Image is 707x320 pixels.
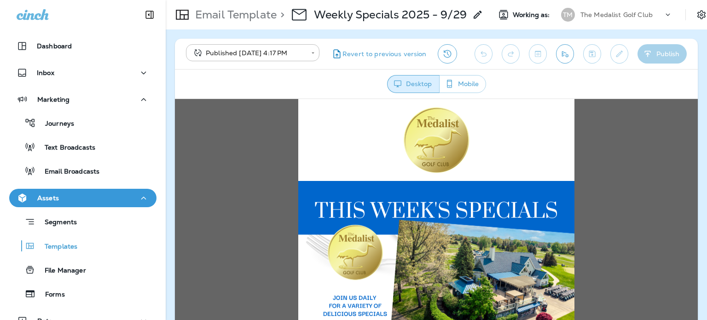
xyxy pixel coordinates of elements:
[561,8,575,22] div: TM
[9,64,156,82] button: Inbox
[35,168,99,176] p: Email Broadcasts
[9,113,156,133] button: Journeys
[387,75,440,93] button: Desktop
[438,44,457,64] button: View Changelog
[327,44,430,64] button: Revert to previous version
[35,144,95,152] p: Text Broadcasts
[277,8,284,22] p: >
[35,218,77,227] p: Segments
[9,260,156,279] button: File Manager
[37,69,54,76] p: Inbox
[9,90,156,109] button: Marketing
[37,96,70,103] p: Marketing
[439,75,486,93] button: Mobile
[9,212,156,232] button: Segments
[37,42,72,50] p: Dashboard
[36,120,74,128] p: Journeys
[342,50,427,58] span: Revert to previous version
[123,82,400,238] img: MED---Weekly-Specials---6.24.24---Blog.png
[9,137,156,157] button: Text Broadcasts
[9,37,156,55] button: Dashboard
[9,161,156,180] button: Email Broadcasts
[35,243,77,251] p: Templates
[580,11,653,18] p: The Medalist Golf Club
[9,236,156,256] button: Templates
[556,44,574,64] button: Send test email
[137,6,162,24] button: Collapse Sidebar
[513,11,552,19] span: Working as:
[9,189,156,207] button: Assets
[36,291,65,299] p: Forms
[192,48,305,58] div: Published [DATE] 4:17 PM
[226,7,296,75] img: The%20Medalist%20Logo.png
[314,8,467,22] p: Weekly Specials 2025 - 9/29
[37,194,59,202] p: Assets
[9,284,156,303] button: Forms
[191,8,277,22] p: Email Template
[35,267,86,275] p: File Manager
